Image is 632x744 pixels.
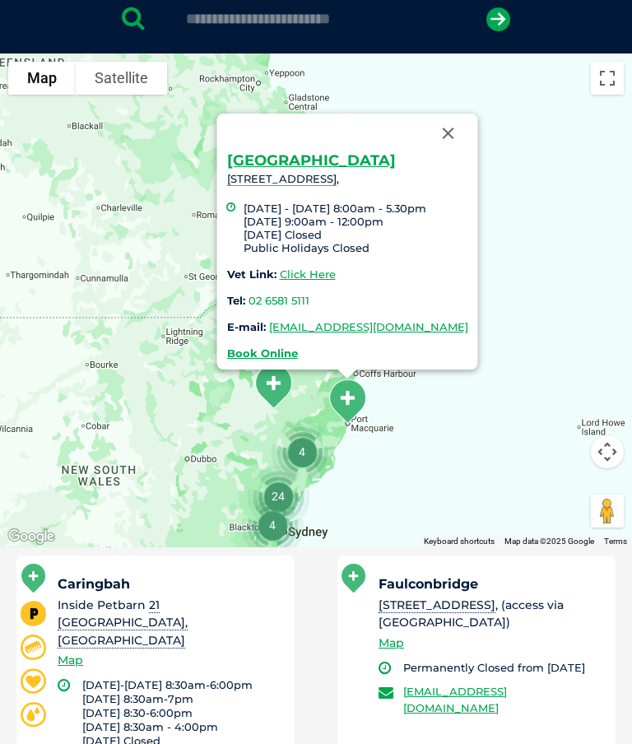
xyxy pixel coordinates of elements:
[379,597,601,632] li: , (access via [GEOGRAPHIC_DATA])
[235,487,310,563] div: 4
[320,372,374,430] div: Port Macquarie
[76,62,167,95] button: Show satellite imagery
[403,685,507,714] a: [EMAIL_ADDRESS][DOMAIN_NAME]
[269,320,468,333] a: [EMAIL_ADDRESS][DOMAIN_NAME]
[379,578,601,591] h5: Faulconbridge
[4,526,58,547] img: Google
[424,536,495,547] button: Keyboard shortcuts
[227,153,468,360] div: ,
[280,267,336,281] a: Click Here
[604,537,627,546] a: Terms (opens in new tab)
[58,651,83,670] a: Map
[591,62,624,95] button: Toggle fullscreen view
[264,414,340,490] div: 4
[227,267,276,281] strong: Vet Link:
[403,661,601,675] li: Permanently Closed from [DATE]
[246,357,300,416] div: South Tamworth
[244,202,468,254] li: [DATE] - [DATE] 8:00am - 5.30pm [DATE] 9:00am - 12:00pm [DATE] Closed Public Holidays Closed
[58,597,280,649] li: Inside Petbarn
[58,578,280,591] h5: Caringbah
[249,294,309,307] a: 02 6581 5111
[227,320,266,333] strong: E-mail:
[8,62,76,95] button: Show street map
[504,537,594,546] span: Map data ©2025 Google
[227,294,245,307] strong: Tel:
[379,634,404,653] a: Map
[240,458,316,534] div: 24
[591,435,624,468] button: Map camera controls
[227,151,396,170] a: [GEOGRAPHIC_DATA]
[227,346,298,360] a: Book Online
[4,526,58,547] a: Click to see this area on Google Maps
[591,495,624,528] button: Drag Pegman onto the map to open Street View
[429,114,468,153] button: Close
